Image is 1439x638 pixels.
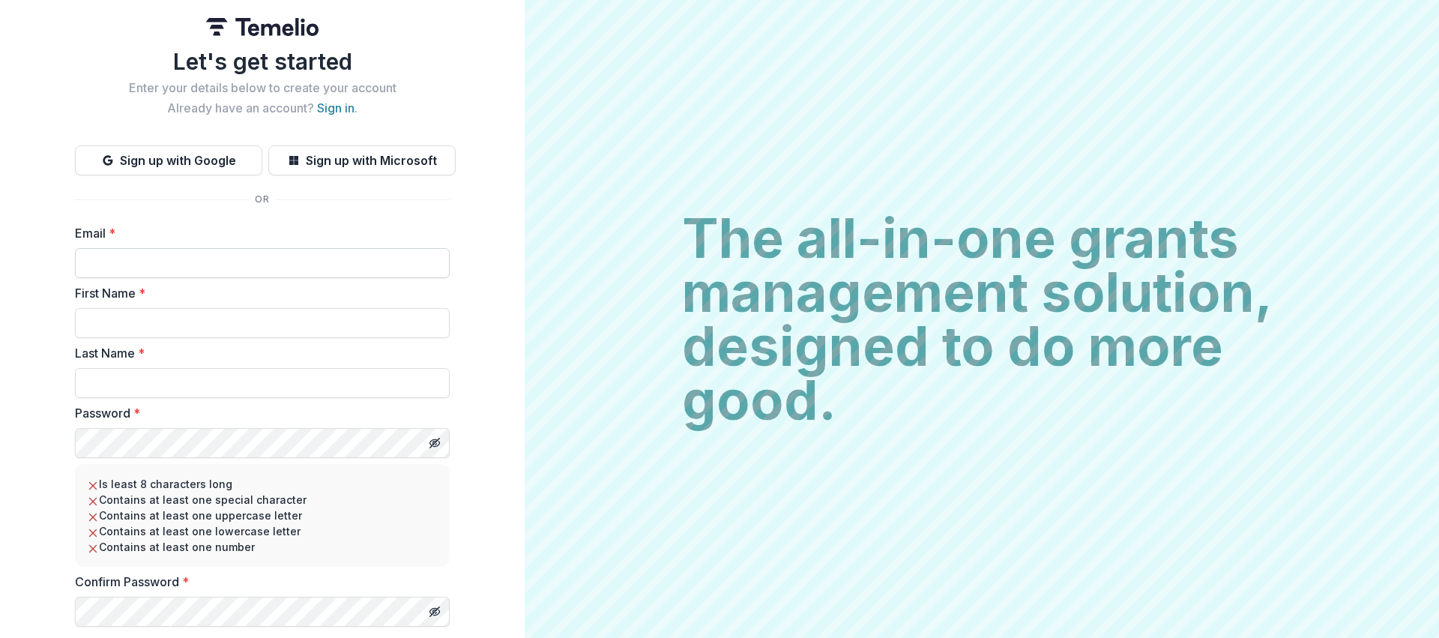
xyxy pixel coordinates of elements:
[75,284,441,302] label: First Name
[268,145,456,175] button: Sign up with Microsoft
[75,48,450,75] h1: Let's get started
[75,404,441,422] label: Password
[317,100,355,115] a: Sign in
[87,539,438,555] li: Contains at least one number
[75,344,441,362] label: Last Name
[75,145,262,175] button: Sign up with Google
[87,523,438,539] li: Contains at least one lowercase letter
[75,81,450,95] h2: Enter your details below to create your account
[75,573,441,591] label: Confirm Password
[87,476,438,492] li: Is least 8 characters long
[206,18,319,36] img: Temelio
[75,224,441,242] label: Email
[75,101,450,115] h2: Already have an account? .
[423,431,447,455] button: Toggle password visibility
[87,492,438,508] li: Contains at least one special character
[87,508,438,523] li: Contains at least one uppercase letter
[423,600,447,624] button: Toggle password visibility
